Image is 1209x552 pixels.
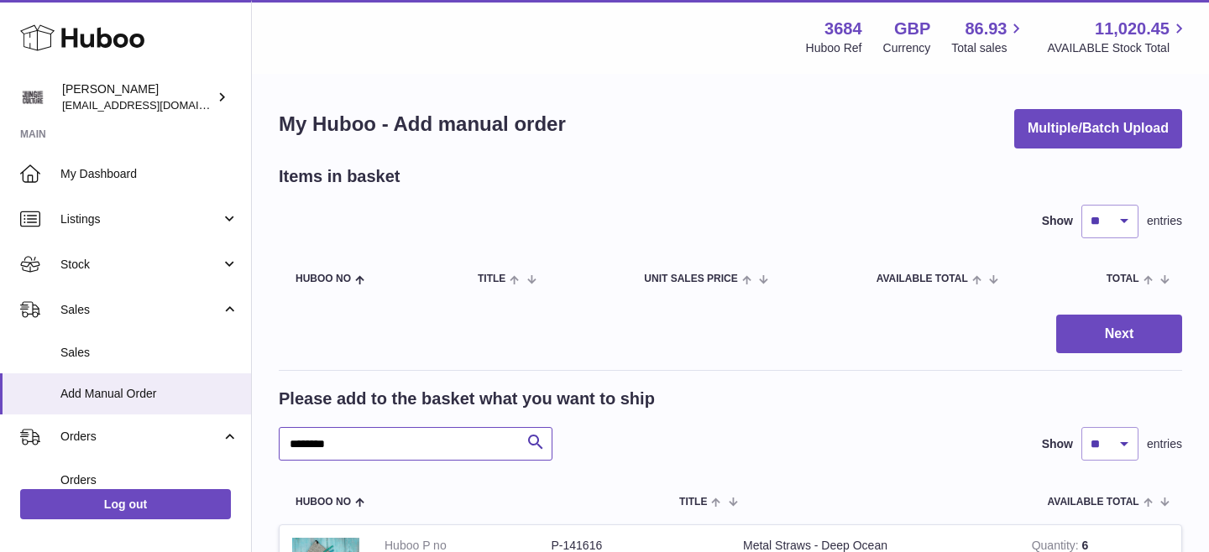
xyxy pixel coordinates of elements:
[1048,497,1139,508] span: AVAILABLE Total
[1042,213,1073,229] label: Show
[1056,315,1182,354] button: Next
[1147,436,1182,452] span: entries
[20,85,45,110] img: theinternationalventure@gmail.com
[20,489,231,519] a: Log out
[1042,436,1073,452] label: Show
[60,386,238,402] span: Add Manual Order
[60,166,238,182] span: My Dashboard
[60,345,238,361] span: Sales
[824,18,862,40] strong: 3684
[279,165,400,188] h2: Items in basket
[60,302,221,318] span: Sales
[1014,109,1182,148] button: Multiple/Batch Upload
[279,111,566,138] h1: My Huboo - Add manual order
[279,388,655,410] h2: Please add to the basket what you want to ship
[62,81,213,113] div: [PERSON_NAME]
[60,211,221,227] span: Listings
[60,257,221,273] span: Stock
[1095,18,1170,40] span: 11,020.45
[60,472,238,488] span: Orders
[60,429,221,445] span: Orders
[883,40,931,56] div: Currency
[1047,18,1189,56] a: 11,020.45 AVAILABLE Stock Total
[644,273,737,284] span: Unit Sales Price
[296,273,351,284] span: Huboo no
[951,40,1026,56] span: Total sales
[478,273,505,284] span: Title
[62,98,247,112] span: [EMAIL_ADDRESS][DOMAIN_NAME]
[951,18,1026,56] a: 86.93 Total sales
[296,497,351,508] span: Huboo no
[965,18,1007,40] span: 86.93
[679,497,707,508] span: Title
[877,273,968,284] span: AVAILABLE Total
[1047,40,1189,56] span: AVAILABLE Stock Total
[1107,273,1139,284] span: Total
[1147,213,1182,229] span: entries
[894,18,930,40] strong: GBP
[806,40,862,56] div: Huboo Ref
